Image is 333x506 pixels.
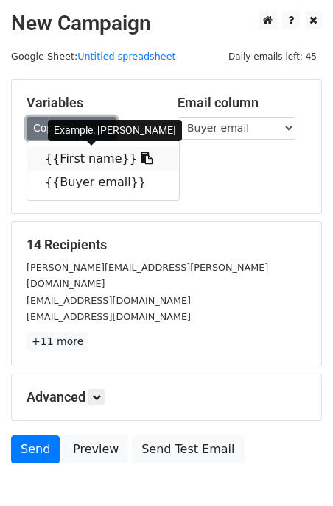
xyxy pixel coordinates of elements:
h5: 14 Recipients [27,237,306,253]
a: Untitled spreadsheet [77,51,175,62]
h5: Email column [178,95,306,111]
a: Send [11,435,60,463]
h5: Variables [27,95,155,111]
iframe: Chat Widget [259,435,333,506]
h2: New Campaign [11,11,322,36]
h5: Advanced [27,389,306,405]
small: [EMAIL_ADDRESS][DOMAIN_NAME] [27,295,191,306]
a: Preview [63,435,128,463]
a: +11 more [27,332,88,351]
a: {{First name}} [27,147,179,171]
small: [PERSON_NAME][EMAIL_ADDRESS][PERSON_NAME][DOMAIN_NAME] [27,262,268,290]
a: Daily emails left: 45 [223,51,322,62]
a: {{Buyer email}} [27,171,179,194]
a: Copy/paste... [27,117,116,140]
a: Send Test Email [132,435,244,463]
small: Google Sheet: [11,51,176,62]
small: [EMAIL_ADDRESS][DOMAIN_NAME] [27,311,191,322]
span: Daily emails left: 45 [223,49,322,65]
div: Example: [PERSON_NAME] [48,120,182,141]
